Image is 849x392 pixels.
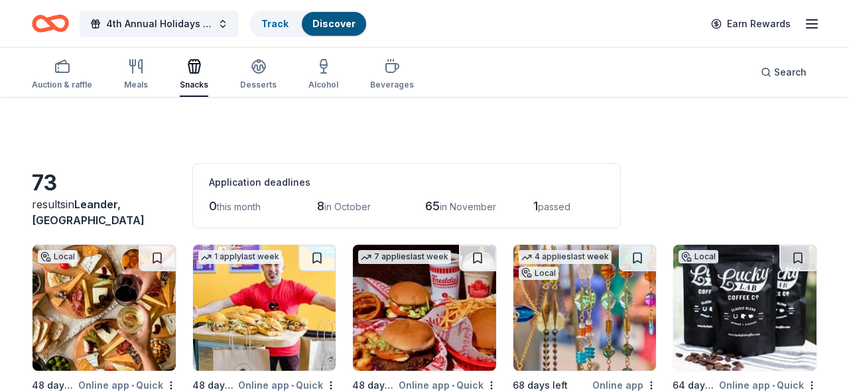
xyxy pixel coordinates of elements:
[32,53,92,97] button: Auction & raffle
[750,59,817,86] button: Search
[353,245,496,371] img: Image for Freddy's Frozen Custard & Steakburgers
[198,250,282,264] div: 1 apply last week
[370,53,414,97] button: Beverages
[106,16,212,32] span: 4th Annual Holidays with the Horses
[370,80,414,90] div: Beverages
[679,250,718,263] div: Local
[703,12,799,36] a: Earn Rewards
[358,250,451,264] div: 7 applies last week
[209,174,604,190] div: Application deadlines
[673,245,816,371] img: Image for Lucky Lab Coffee Co.
[538,201,570,212] span: passed
[774,64,807,80] span: Search
[124,53,148,97] button: Meals
[519,267,558,280] div: Local
[131,380,134,391] span: •
[32,198,145,227] span: in
[312,18,356,29] a: Discover
[32,80,92,90] div: Auction & raffle
[317,199,324,213] span: 8
[772,380,775,391] span: •
[180,80,208,90] div: Snacks
[32,198,145,227] span: Leander, [GEOGRAPHIC_DATA]
[513,245,657,371] img: Image for Gruene
[32,8,69,39] a: Home
[217,201,261,212] span: this month
[38,250,78,263] div: Local
[180,53,208,97] button: Snacks
[124,80,148,90] div: Meals
[533,199,538,213] span: 1
[32,196,176,228] div: results
[240,53,277,97] button: Desserts
[261,18,289,29] a: Track
[324,201,371,212] span: in October
[80,11,239,37] button: 4th Annual Holidays with the Horses
[452,380,454,391] span: •
[249,11,367,37] button: TrackDiscover
[440,201,496,212] span: in November
[308,80,338,90] div: Alcohol
[425,199,440,213] span: 65
[308,53,338,97] button: Alcohol
[519,250,612,264] div: 4 applies last week
[193,245,336,371] img: Image for Ike's Sandwiches
[33,245,176,371] img: Image for Antonelli's Cheese Shop
[291,380,294,391] span: •
[32,170,176,196] div: 73
[240,80,277,90] div: Desserts
[209,199,217,213] span: 0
